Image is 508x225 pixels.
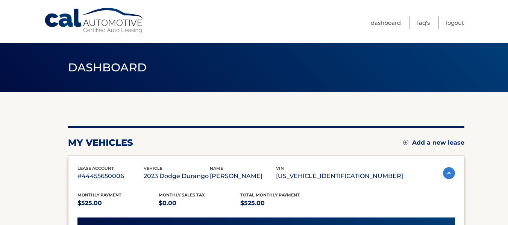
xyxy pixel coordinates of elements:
span: name [210,166,223,171]
span: vin [276,166,284,171]
span: lease account [77,166,114,171]
span: Monthly sales Tax [159,192,205,198]
span: Total Monthly Payment [240,192,300,198]
a: Dashboard [371,17,401,29]
p: [PERSON_NAME] [210,171,276,181]
img: add.svg [403,140,408,145]
a: Cal Automotive [44,8,146,34]
img: accordion-active.svg [443,167,455,179]
a: Add a new lease [403,139,464,146]
p: $525.00 [77,198,159,208]
a: Logout [446,17,464,29]
span: vehicle [144,166,162,171]
p: 2023 Dodge Durango [144,171,210,181]
p: #44455650006 [77,171,144,181]
a: FAQ's [417,17,430,29]
p: $525.00 [240,198,322,208]
span: Dashboard [68,60,147,74]
span: Monthly Payment [77,192,121,198]
p: [US_VEHICLE_IDENTIFICATION_NUMBER] [276,171,403,181]
p: $0.00 [159,198,240,208]
h2: my vehicles [68,137,133,148]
